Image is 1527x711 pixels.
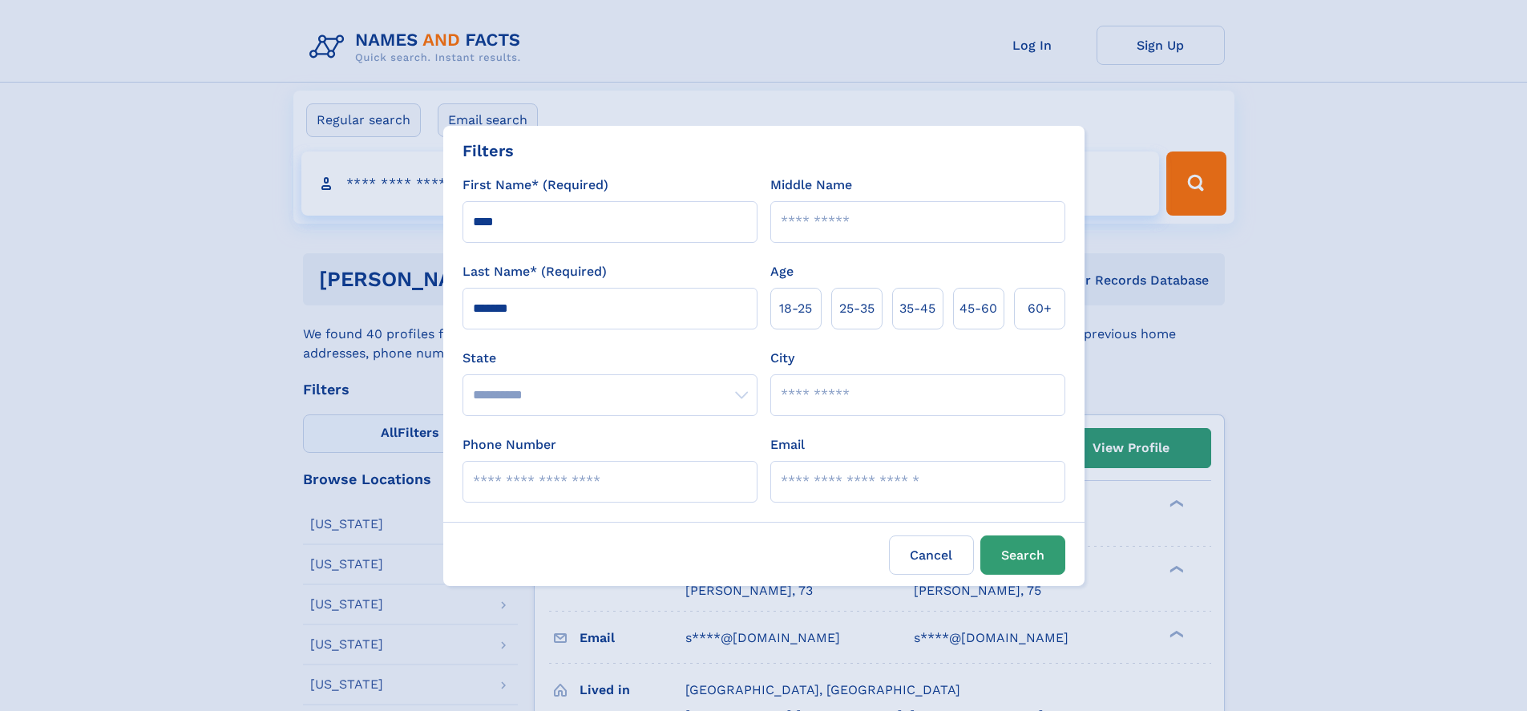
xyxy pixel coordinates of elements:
[463,176,608,195] label: First Name* (Required)
[463,435,556,454] label: Phone Number
[463,262,607,281] label: Last Name* (Required)
[770,262,794,281] label: Age
[1028,299,1052,318] span: 60+
[463,139,514,163] div: Filters
[959,299,997,318] span: 45‑60
[770,176,852,195] label: Middle Name
[889,535,974,575] label: Cancel
[770,435,805,454] label: Email
[899,299,935,318] span: 35‑45
[770,349,794,368] label: City
[839,299,875,318] span: 25‑35
[463,349,757,368] label: State
[980,535,1065,575] button: Search
[779,299,812,318] span: 18‑25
